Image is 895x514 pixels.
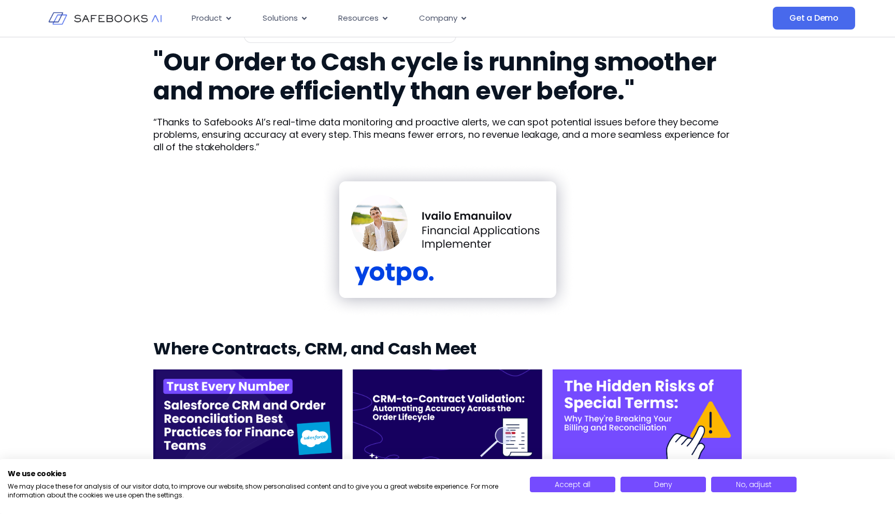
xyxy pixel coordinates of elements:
[321,164,575,318] img: Order-to-Cash 8
[736,479,771,490] span: No, adjust
[553,369,742,465] img: Order-to-Cash 11
[192,12,222,24] span: Product
[8,469,514,478] h2: We use cookies
[555,479,590,490] span: Accept all
[654,479,672,490] span: Deny
[419,12,457,24] span: Company
[353,369,542,465] img: Order-to-Cash 10
[153,48,742,106] h2: "Our Order to Cash cycle is running smoother and more efficiently than ever before."​​
[183,8,669,28] nav: Menu
[8,482,514,500] p: We may place these for analysis of our visitor data, to improve our website, show personalised co...
[153,338,742,359] h3: Where Contracts, CRM, and Cash Meet
[620,477,706,492] button: Deny all cookies
[711,477,797,492] button: Adjust cookie preferences
[153,369,342,465] img: Order-to-Cash 9
[338,12,379,24] span: Resources
[773,7,855,30] a: Get a Demo
[263,12,298,24] span: Solutions
[183,8,669,28] div: Menu Toggle
[530,477,615,492] button: Accept all cookies
[789,13,839,23] span: Get a Demo
[153,116,742,153] p: “Thanks to Safebooks AI’s real-time data monitoring and proactive alerts, we can spot potential i...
